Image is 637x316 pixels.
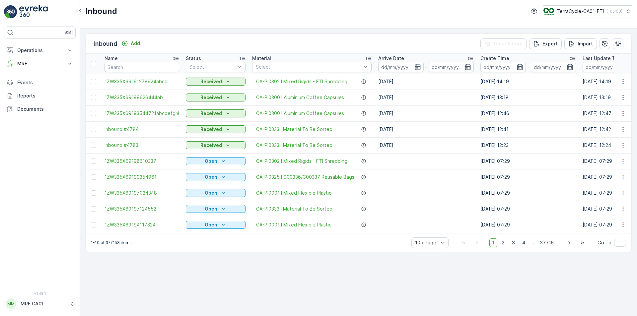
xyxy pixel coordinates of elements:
[256,64,361,70] p: Select
[4,89,76,102] a: Reports
[91,111,96,116] div: Toggle Row Selected
[4,297,76,311] button: MMMRF.CA01
[17,79,73,86] p: Events
[91,240,132,245] p: 1-10 of 377158 items
[256,142,332,149] a: CA-PI0333 I Material To Be Sorted
[91,222,96,227] div: Toggle Row Selected
[105,221,179,228] a: 1ZW335X69194117324
[583,55,624,62] p: Last Update Time
[200,94,222,101] p: Received
[200,142,222,149] p: Received
[375,105,477,121] td: [DATE]
[4,291,76,295] span: v 1.48.1
[378,62,424,72] input: dd/mm/yyyy
[91,190,96,196] div: Toggle Row Selected
[256,174,354,180] a: CA-PI0325 I C00336/C00337 Reusable Bags
[91,143,96,148] div: Toggle Row Selected
[205,158,217,164] p: Open
[189,64,235,70] p: Select
[606,9,622,14] p: ( -05:00 )
[252,55,271,62] p: Material
[519,238,529,247] span: 4
[543,8,554,15] img: TC_BVHiTW6.png
[186,94,246,101] button: Received
[543,5,632,17] button: TerraCycle-CA01-FTI(-05:00)
[583,62,628,72] input: dd/mm/yyyy
[105,174,179,180] a: 1ZW335X69199354961
[531,238,535,247] p: ...
[256,94,344,101] a: CA-PI0300 I Aluminium Coffee Capsules
[17,60,62,67] p: MRF
[105,142,179,149] a: Inbound #4783
[4,57,76,70] button: MRF
[105,78,179,85] span: 1ZW335X69191278924abcd
[477,137,579,153] td: [DATE] 12:23
[375,74,477,90] td: [DATE]
[91,206,96,212] div: Toggle Row Selected
[542,40,558,47] p: Export
[21,300,66,307] p: MRF.CA01
[105,206,179,212] a: 1ZW335X69197124552
[64,30,71,35] p: ⌘B
[186,125,246,133] button: Received
[256,158,347,164] a: CA-PI0302 I Mixed Rigids - FTI Shredding
[499,238,508,247] span: 2
[557,8,604,15] p: TerraCycle-CA01-FTI
[256,206,332,212] span: CA-PI0333 I Material To Be Sorted
[4,5,17,19] img: logo
[17,47,62,54] p: Operations
[256,78,347,85] a: CA-PI0302 I Mixed Rigids - FTI Shredding
[375,90,477,105] td: [DATE]
[429,62,474,72] input: dd/mm/yyyy
[6,298,16,309] div: MM
[105,94,179,101] a: 1ZW335X69199626444ab
[256,221,331,228] a: CA-PI0001 I Mixed Flexible Plastic
[85,6,117,17] p: Inbound
[477,185,579,201] td: [DATE] 07:29
[119,39,143,47] button: Add
[105,158,179,164] a: 1ZW335X69198610337
[186,78,246,86] button: Received
[480,55,509,62] p: Create Time
[186,221,246,229] button: Open
[205,221,217,228] p: Open
[205,174,217,180] p: Open
[256,110,344,117] a: CA-PI0300 I Aluminium Coffee Capsules
[256,190,331,196] span: CA-PI0001 I Mixed Flexible Plastic
[105,126,179,133] a: Inbound #4784
[489,238,497,247] span: 1
[186,157,246,165] button: Open
[529,38,562,49] button: Export
[477,105,579,121] td: [DATE] 12:46
[477,121,579,137] td: [DATE] 12:41
[4,102,76,116] a: Documents
[186,141,246,149] button: Received
[564,38,597,49] button: Import
[19,5,48,19] img: logo_light-DOdMpM7g.png
[256,126,332,133] a: CA-PI0333 I Material To Be Sorted
[91,79,96,84] div: Toggle Row Selected
[200,78,222,85] p: Received
[91,95,96,100] div: Toggle Row Selected
[4,76,76,89] a: Events
[205,206,217,212] p: Open
[91,174,96,180] div: Toggle Row Selected
[477,90,579,105] td: [DATE] 13:18
[105,190,179,196] a: 1ZW335X69197024348
[537,238,557,247] span: 37716
[578,40,593,47] p: Import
